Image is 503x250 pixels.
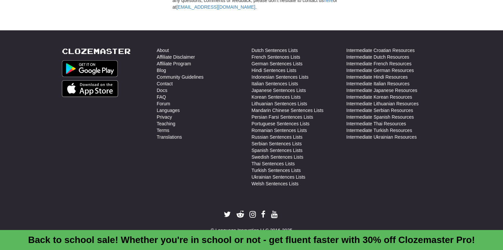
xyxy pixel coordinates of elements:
[157,67,166,74] a: Blog
[62,60,118,77] img: Get it on Google Play
[251,94,301,100] a: Korean Sentences Lists
[251,167,301,174] a: Turkish Sentences Lists
[251,127,307,134] a: Romanian Sentences Lists
[346,47,415,54] a: Intermediate Croatian Resources
[251,74,308,80] a: Indonesian Sentences Lists
[251,60,302,67] a: German Sentences Lists
[346,127,412,134] a: Intermediate Turkish Resources
[157,100,170,107] a: Forum
[251,154,303,160] a: Swedish Sentences Lists
[157,127,169,134] a: Terms
[251,174,305,180] a: Ukrainian Sentences Lists
[251,147,302,154] a: Spanish Sentences Lists
[251,100,307,107] a: Lithuanian Sentences Lists
[62,80,118,97] img: Get it on App Store
[62,47,131,55] a: Clozemaster
[157,134,182,140] a: Translations
[157,87,167,94] a: Docs
[251,114,313,120] a: Persian Farsi Sentences Lists
[251,180,298,187] a: Welsh Sentences Lists
[62,227,441,234] div: © Language Innovation LLC 2016-2025
[346,80,410,87] a: Intermediate Italian Resources
[251,120,309,127] a: Portuguese Sentences Lists
[176,4,255,10] a: [EMAIL_ADDRESS][DOMAIN_NAME]
[251,80,298,87] a: Italian Sentences Lists
[157,107,180,114] a: Languages
[251,54,300,60] a: French Sentences Lists
[251,160,295,167] a: Thai Sentences Lists
[251,87,306,94] a: Japanese Sentences Lists
[157,120,175,127] a: Teaching
[157,54,195,60] a: Affiliate Disclaimer
[346,107,413,114] a: Intermediate Serbian Resources
[346,87,417,94] a: Intermediate Japanese Resources
[346,74,408,80] a: Intermediate Hindi Resources
[346,100,419,107] a: Intermediate Lithuanian Resources
[346,60,412,67] a: Intermediate French Resources
[346,120,406,127] a: Intermediate Thai Resources
[346,94,412,100] a: Intermediate Korean Resources
[157,94,166,100] a: FAQ
[346,134,417,140] a: Intermediate Ukrainian Resources
[157,80,173,87] a: Contact
[251,107,323,114] a: Mandarin Chinese Sentences Lists
[346,67,414,74] a: Intermediate German Resources
[251,140,302,147] a: Serbian Sentences Lists
[28,235,475,245] a: Back to school sale! Whether you're in school or not - get fluent faster with 30% off Clozemaster...
[346,114,414,120] a: Intermediate Spanish Resources
[157,47,169,54] a: About
[251,134,302,140] a: Russian Sentences Lists
[251,67,296,74] a: Hindi Sentences Lists
[157,114,172,120] a: Privacy
[346,54,409,60] a: Intermediate Dutch Resources
[157,60,191,67] a: Affiliate Program
[251,47,298,54] a: Dutch Sentences Lists
[157,74,204,80] a: Community Guidelines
